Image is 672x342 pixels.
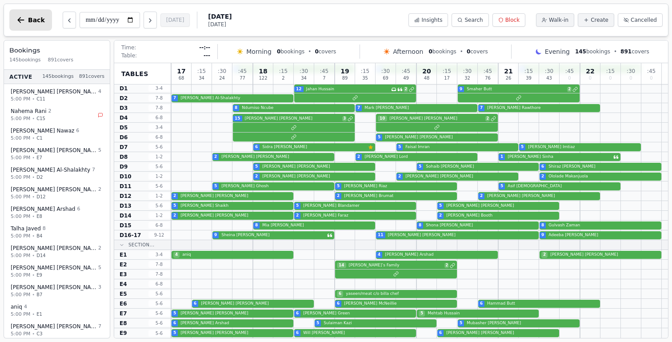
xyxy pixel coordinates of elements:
[120,134,128,141] span: D6
[11,134,30,142] span: 5:00 PM
[586,68,594,74] span: 22
[304,86,391,93] span: Jahan Hussain
[404,87,408,92] span: 2
[199,44,210,51] span: --:--
[337,183,340,189] span: 5
[11,147,96,154] span: [PERSON_NAME] [PERSON_NAME]
[28,17,45,23] span: Back
[545,68,553,74] span: : 30
[547,232,660,238] span: Adeeba [PERSON_NAME]
[362,76,368,80] span: 35
[419,164,421,170] span: 5
[357,154,360,160] span: 2
[120,183,132,190] span: D11
[11,252,30,259] span: 5:00 PM
[235,105,237,111] span: 8
[11,127,74,134] span: [PERSON_NAME] Nawaz
[11,95,30,103] span: 5:00 PM
[296,86,302,93] span: 12
[32,213,35,220] span: •
[541,252,548,258] span: 2
[79,73,104,80] span: 891 covers
[11,291,30,298] span: 5:00 PM
[620,48,632,55] span: 891
[11,213,30,220] span: 5:00 PM
[428,48,432,55] span: 0
[246,47,272,56] span: Morning
[398,144,401,150] span: 5
[578,13,614,27] button: Create
[120,232,141,239] span: D16-17
[11,323,96,330] span: [PERSON_NAME] [PERSON_NAME]
[208,12,232,21] span: [DATE]
[536,13,574,27] button: Walk-in
[6,124,108,145] button: [PERSON_NAME] Nawaz65:00 PM•C1
[526,76,532,80] span: 39
[98,264,101,272] span: 5
[120,85,128,92] span: D1
[386,232,537,238] span: [PERSON_NAME] [PERSON_NAME]
[301,213,414,219] span: [PERSON_NAME] Faraz
[260,164,373,170] span: [PERSON_NAME] [PERSON_NAME]
[120,114,128,121] span: D4
[259,68,267,74] span: 18
[545,47,570,56] span: Evening
[11,193,30,201] span: 5:00 PM
[279,68,288,74] span: : 15
[327,233,332,238] svg: Customer message
[620,48,649,55] span: covers
[98,147,101,154] span: 5
[173,213,176,219] span: 2
[6,144,108,165] button: [PERSON_NAME] [PERSON_NAME]55:00 PM•E7
[32,135,35,141] span: •
[214,154,217,160] span: 2
[614,48,617,55] span: •
[506,154,612,160] span: [PERSON_NAME] Sinha
[541,232,544,238] span: 9
[591,16,608,24] span: Create
[220,183,332,189] span: [PERSON_NAME] Ghosh
[11,88,96,95] span: [PERSON_NAME] [PERSON_NAME]
[506,76,512,80] span: 26
[32,252,35,259] span: •
[121,69,148,78] span: Tables
[463,68,472,74] span: : 30
[11,284,96,291] span: [PERSON_NAME] [PERSON_NAME]
[363,154,476,160] span: [PERSON_NAME] Lord
[443,68,451,74] span: : 15
[63,12,76,28] button: Previous day
[547,164,660,170] span: Shiraz [PERSON_NAME]
[120,251,127,258] span: E1
[148,114,170,121] span: 6 - 8
[148,134,170,141] span: 6 - 8
[148,183,170,189] span: 5 - 6
[148,144,170,150] span: 5 - 6
[300,68,308,74] span: : 30
[260,144,367,150] span: Sidra [PERSON_NAME]
[11,186,96,193] span: [PERSON_NAME] [PERSON_NAME]
[243,116,342,122] span: [PERSON_NAME] [PERSON_NAME]
[444,203,557,209] span: [PERSON_NAME] [PERSON_NAME]
[460,86,462,93] span: 9
[282,76,284,80] span: 2
[208,21,232,28] span: [DATE]
[179,213,292,219] span: [PERSON_NAME] [PERSON_NAME]
[220,232,326,238] span: Sheina [PERSON_NAME]
[11,303,22,310] span: aniq
[98,323,101,330] span: 7
[148,173,170,180] span: 1 - 2
[323,76,325,80] span: 7
[121,52,137,59] span: Table:
[260,173,373,180] span: [PERSON_NAME] [PERSON_NAME]
[424,164,537,170] span: Sohaib [PERSON_NAME]
[177,68,185,74] span: 17
[173,95,176,101] span: 7
[6,241,108,262] button: [PERSON_NAME] [PERSON_NAME]25:00 PM•D14
[148,85,170,92] span: 3 - 4
[48,56,73,64] span: 891 covers
[6,281,108,302] button: [PERSON_NAME] [PERSON_NAME]35:00 PM•B7
[36,115,45,122] span: C15
[179,193,292,199] span: [PERSON_NAME] [PERSON_NAME]
[36,213,42,220] span: E8
[98,186,101,193] span: 2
